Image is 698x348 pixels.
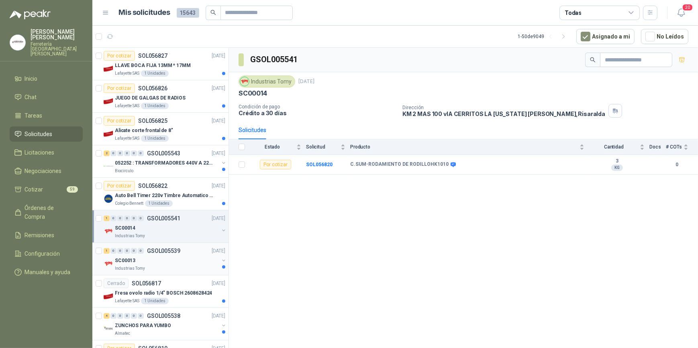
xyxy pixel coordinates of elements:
span: 59 [67,186,78,193]
div: 0 [124,313,130,319]
div: 0 [110,248,116,254]
span: Producto [350,144,578,150]
b: C.SUM-RODAMIENTO DE RODILLOHK1010 [350,161,449,168]
div: 0 [131,248,137,254]
a: 1 0 0 0 0 0 GSOL005541[DATE] Company LogoSC00014Industrias Tomy [104,214,227,239]
span: Remisiones [25,231,55,240]
p: Almatec [115,330,130,337]
div: 4 [104,313,110,319]
p: Industrias Tomy [115,265,145,272]
a: Por cotizarSOL056822[DATE] Company LogoAuto Bell Timer 220v Timbre Automatico Para Colegios, Indu... [92,178,229,210]
div: Por cotizar [104,181,135,191]
h3: GSOL005541 [250,53,299,66]
span: 15643 [177,8,199,18]
div: 0 [117,313,123,319]
p: Alicate corte frontal de 8" [115,127,173,134]
p: [DATE] [298,78,314,85]
p: KM 2 MAS 100 vIA CERRITOS LA [US_STATE] [PERSON_NAME] , Risaralda [402,110,605,117]
a: Cotizar59 [10,182,83,197]
div: 1 Unidades [141,135,169,142]
span: Licitaciones [25,148,55,157]
span: Negociaciones [25,167,62,175]
p: GSOL005541 [147,216,180,221]
span: Solicitud [306,144,339,150]
div: 0 [138,151,144,156]
p: GSOL005539 [147,248,180,254]
p: Industrias Tomy [115,233,145,239]
div: Industrias Tomy [239,75,295,88]
img: Logo peakr [10,10,51,19]
div: Por cotizar [104,51,135,61]
p: Auto Bell Timer 220v Timbre Automatico Para Colegios, Indust [115,192,215,199]
p: SC00014 [115,224,135,232]
th: # COTs [666,139,698,155]
div: 1 [104,216,110,221]
p: [DATE] [212,150,225,157]
img: Company Logo [104,259,113,269]
p: SOL056822 [138,183,167,189]
img: Company Logo [104,64,113,73]
button: 20 [674,6,688,20]
div: 0 [124,151,130,156]
a: Chat [10,90,83,105]
div: Por cotizar [104,83,135,93]
p: Ferretería [GEOGRAPHIC_DATA][PERSON_NAME] [31,42,83,56]
p: SOL056825 [138,118,167,124]
span: Solicitudes [25,130,53,138]
img: Company Logo [240,77,249,86]
p: [DATE] [212,117,225,125]
th: Producto [350,139,589,155]
p: LLAVE BOCA FIJA 13MM * 17MM [115,62,191,69]
p: [DATE] [212,215,225,222]
img: Company Logo [10,35,25,50]
p: [DATE] [212,85,225,92]
span: 20 [682,4,693,11]
p: ZUNCHOS PARA YUMBO [115,322,171,330]
p: GSOL005543 [147,151,180,156]
img: Company Logo [104,129,113,138]
img: Company Logo [104,194,113,204]
b: SOL056820 [306,162,333,167]
th: Solicitud [306,139,350,155]
a: Inicio [10,71,83,86]
a: 1 0 0 0 0 0 GSOL005539[DATE] Company LogoSC00013Industrias Tomy [104,246,227,272]
span: Configuración [25,249,60,258]
a: Por cotizarSOL056825[DATE] Company LogoAlicate corte frontal de 8"Lafayette SAS1 Unidades [92,113,229,145]
button: No Leídos [641,29,688,44]
div: KG [611,165,623,171]
th: Cantidad [589,139,649,155]
div: 0 [131,313,137,319]
span: Órdenes de Compra [25,204,75,221]
div: 1 [104,248,110,254]
button: Asignado a mi [576,29,635,44]
p: [DATE] [212,247,225,255]
div: Solicitudes [239,126,266,134]
div: 1 Unidades [141,298,169,304]
p: GSOL005538 [147,313,180,319]
a: Por cotizarSOL056827[DATE] Company LogoLLAVE BOCA FIJA 13MM * 17MMLafayette SAS1 Unidades [92,48,229,80]
div: 0 [117,216,123,221]
div: 0 [138,216,144,221]
a: Por cotizarSOL056826[DATE] Company LogoJUEGO DE GALGAS DE RADIOSLafayette SAS1 Unidades [92,80,229,113]
p: Dirección [402,105,605,110]
p: Lafayette SAS [115,298,139,304]
div: 1 Unidades [141,103,169,109]
p: Condición de pago [239,104,396,110]
b: 0 [666,161,688,169]
span: Chat [25,93,37,102]
a: Remisiones [10,228,83,243]
div: 0 [117,151,123,156]
p: [PERSON_NAME] [PERSON_NAME] [31,29,83,40]
div: 2 [104,151,110,156]
span: Tareas [25,111,43,120]
span: Inicio [25,74,38,83]
p: SOL056817 [132,281,161,286]
p: JUEGO DE GALGAS DE RADIOS [115,94,186,102]
a: Negociaciones [10,163,83,179]
div: 0 [138,313,144,319]
p: Lafayette SAS [115,70,139,77]
span: Manuales y ayuda [25,268,71,277]
span: Cotizar [25,185,43,194]
div: 0 [110,151,116,156]
p: SOL056826 [138,85,167,91]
